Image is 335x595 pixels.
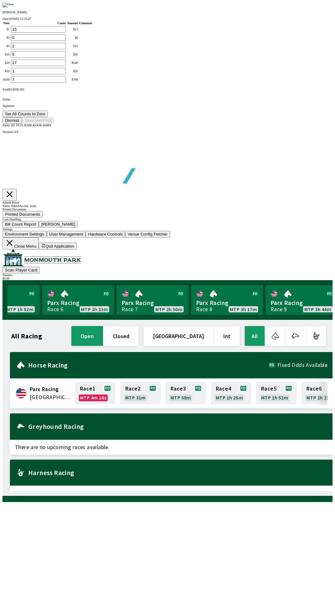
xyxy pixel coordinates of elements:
div: $ 50 [67,69,78,73]
div: Date: [2,17,333,20]
a: Race3MTP 58m [166,382,206,404]
div: Settings [2,227,333,231]
span: MTP 1h 25m [216,395,243,400]
a: Parx RacingRace 6MTP 2h 23m [42,285,114,315]
td: $ 2 [3,34,10,41]
button: Set All Counts to Zero [2,111,48,117]
div: $ 15 [67,28,78,31]
a: Parx RacingRace 8MTP 3h 17m [191,285,263,315]
span: There are no upcoming races available. [10,486,333,500]
span: MTP 2h 23m [306,395,333,400]
span: [DATE] 12:35:47 [9,17,31,20]
th: Note [3,21,10,25]
div: $ 10 [67,44,78,48]
button: Printed Documents [2,211,42,218]
p: Name: [2,98,333,101]
span: MTP 2h 50m [155,307,182,312]
td: $ 1 [3,26,10,33]
button: [PERSON_NAME] [39,221,78,227]
span: Parx Racing [270,299,333,307]
td: $ 5 [3,42,10,50]
th: Amount [67,21,78,25]
h2: Horse Racing [28,363,269,368]
span: Parx Racing [47,299,109,307]
button: Save and Print [22,117,54,124]
div: Public ID: [2,124,333,127]
span: Parx Racing [30,385,71,393]
div: Cash Handling [2,218,333,221]
h2: Harness Racing [28,470,328,475]
div: Admin Portal [2,201,333,204]
p: [PERSON_NAME] [2,11,333,14]
span: MTP 1h 52m [7,307,33,312]
th: Comment [79,21,92,25]
span: $ 1365 [16,88,24,91]
span: Parx Racing [122,299,184,307]
div: Race 8 [196,307,212,312]
div: $ 540 [67,61,78,64]
span: MTP 58m [171,395,191,400]
td: $ 20 [3,59,10,66]
button: Dismiss [2,117,22,124]
h1: All Racing [11,333,42,338]
button: Venue Config Fetcher [125,231,170,237]
div: $ 50 [67,53,78,56]
a: Race4MTP 1h 25m [211,382,251,404]
button: open [71,326,103,346]
a: Race5MTP 1h 52m [256,382,297,404]
a: Race2MTP 31m [120,382,161,404]
td: $ 50 [3,68,10,75]
div: Race 6 [47,307,63,312]
span: MTP 1h 52m [261,395,288,400]
span: MTP 4m 16s [80,395,106,400]
button: closed [104,326,139,346]
span: MTP 3h 44m [304,307,331,312]
div: $ 700 [67,78,78,81]
button: All [245,326,265,346]
button: User Management [47,231,86,237]
button: Hardware Controls [86,231,125,237]
span: Race 5 [261,386,276,391]
div: $ 0.00 [2,277,333,280]
th: Count [11,21,66,25]
button: Bill Count Report [2,221,39,227]
div: Race 7 [122,307,138,312]
div: $ 0 [67,36,78,39]
a: Race1MTP 4m 16s [75,382,115,404]
button: Int [214,326,240,346]
button: Environment Settings [2,231,47,237]
span: Race 4 [216,386,231,391]
div: Total [2,88,333,91]
span: PYJT-JEMR-KOOR-WHFE [16,124,51,127]
span: $ 1365 [9,88,16,91]
div: Name: Admin Access: write [2,204,333,208]
button: Close Menu [2,237,39,249]
td: $ 100 [3,76,10,83]
span: Race 2 [125,386,141,391]
span: United States [30,393,71,401]
img: close [2,2,14,7]
h2: Greyhound Racing [28,424,328,429]
div: Version 1.4.0 [2,130,333,134]
button: Quit Application [39,243,77,249]
span: There are no upcoming races available. [10,440,333,455]
td: $ 10 [3,51,10,58]
img: venue logo [2,249,81,266]
div: Printed Documents [2,208,333,211]
span: Race 1 [80,386,95,391]
button: Scan Player Card [2,267,40,273]
a: Parx RacingRace 7MTP 2h 50m [117,285,189,315]
div: Race 9 [270,307,287,312]
span: MTP 31m [125,395,146,400]
p: Signature: [2,104,333,108]
img: global tote logo [17,134,195,199]
div: Balance [2,273,333,277]
span: Race 6 [306,386,322,391]
span: Parx Racing [196,299,258,307]
span: Race 3 [171,386,186,391]
span: MTP 3h 17m [230,307,257,312]
span: MTP 2h 23m [81,307,108,312]
button: [GEOGRAPHIC_DATA] [144,326,213,346]
span: Fixed Odds Available [277,363,328,368]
